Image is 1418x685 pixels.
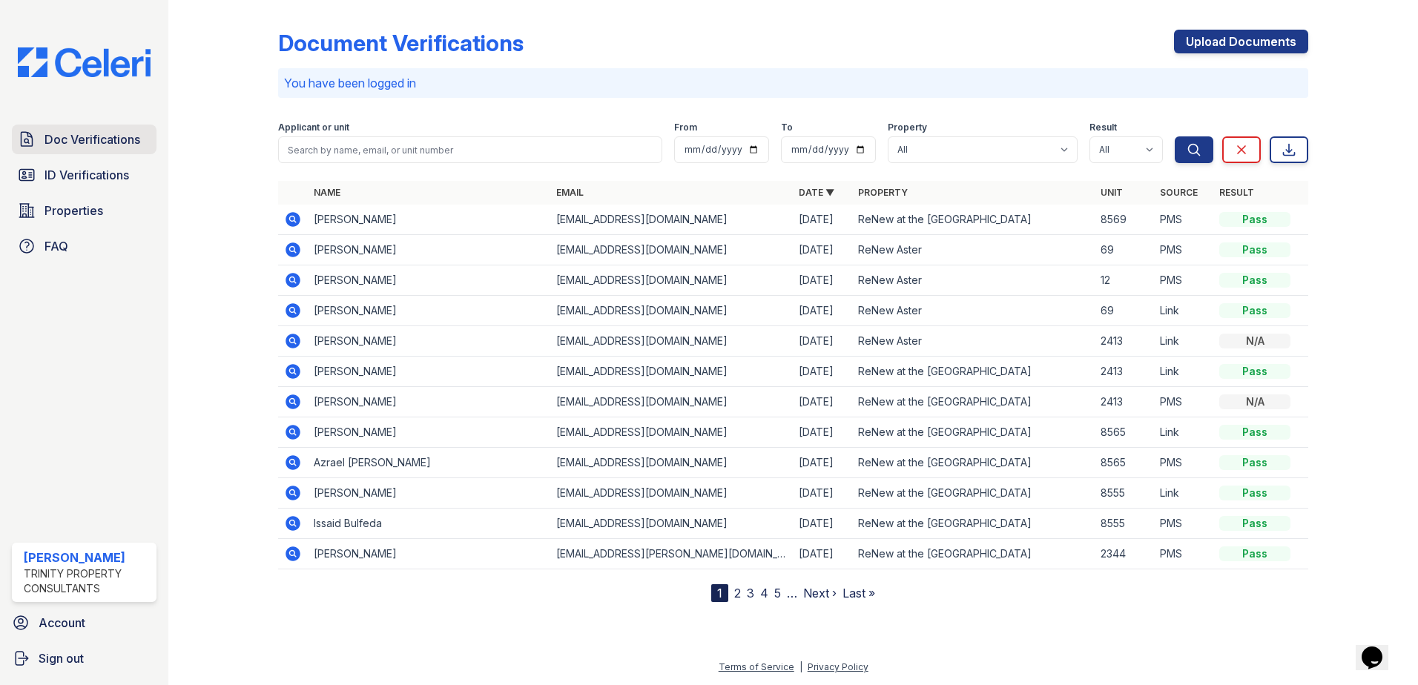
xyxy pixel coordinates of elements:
[1219,546,1290,561] div: Pass
[1154,357,1213,387] td: Link
[44,166,129,184] span: ID Verifications
[760,586,768,600] a: 4
[1095,296,1154,326] td: 69
[1154,326,1213,357] td: Link
[308,448,550,478] td: Azrael [PERSON_NAME]
[1154,478,1213,509] td: Link
[734,586,741,600] a: 2
[1095,265,1154,296] td: 12
[1219,242,1290,257] div: Pass
[556,187,584,198] a: Email
[1154,509,1213,539] td: PMS
[1174,30,1308,53] a: Upload Documents
[1219,187,1254,198] a: Result
[308,205,550,235] td: [PERSON_NAME]
[852,478,1095,509] td: ReNew at the [GEOGRAPHIC_DATA]
[308,539,550,569] td: [PERSON_NAME]
[674,122,697,133] label: From
[719,661,794,672] a: Terms of Service
[6,47,162,77] img: CE_Logo_Blue-a8612792a0a2168367f1c8372b55b34899dd931a85d93a1a3d3e32e68fde9ad4.png
[1154,539,1213,569] td: PMS
[1095,235,1154,265] td: 69
[278,30,524,56] div: Document Verifications
[1219,303,1290,318] div: Pass
[852,509,1095,539] td: ReNew at the [GEOGRAPHIC_DATA]
[284,74,1302,92] p: You have been logged in
[799,187,834,198] a: Date ▼
[308,296,550,326] td: [PERSON_NAME]
[852,357,1095,387] td: ReNew at the [GEOGRAPHIC_DATA]
[550,296,793,326] td: [EMAIL_ADDRESS][DOMAIN_NAME]
[852,539,1095,569] td: ReNew at the [GEOGRAPHIC_DATA]
[1089,122,1117,133] label: Result
[858,187,908,198] a: Property
[781,122,793,133] label: To
[1154,417,1213,448] td: Link
[1154,265,1213,296] td: PMS
[793,235,852,265] td: [DATE]
[550,265,793,296] td: [EMAIL_ADDRESS][DOMAIN_NAME]
[308,326,550,357] td: [PERSON_NAME]
[278,136,662,163] input: Search by name, email, or unit number
[1095,478,1154,509] td: 8555
[44,202,103,219] span: Properties
[1219,486,1290,500] div: Pass
[803,586,837,600] a: Next ›
[12,231,156,261] a: FAQ
[308,235,550,265] td: [PERSON_NAME]
[12,160,156,190] a: ID Verifications
[12,196,156,225] a: Properties
[1356,626,1403,670] iframe: chat widget
[1219,334,1290,348] div: N/A
[852,417,1095,448] td: ReNew at the [GEOGRAPHIC_DATA]
[550,235,793,265] td: [EMAIL_ADDRESS][DOMAIN_NAME]
[44,130,140,148] span: Doc Verifications
[808,661,868,672] a: Privacy Policy
[1219,212,1290,227] div: Pass
[24,549,151,566] div: [PERSON_NAME]
[787,584,797,602] span: …
[308,387,550,417] td: [PERSON_NAME]
[852,265,1095,296] td: ReNew Aster
[6,643,162,673] a: Sign out
[1095,326,1154,357] td: 2413
[1154,296,1213,326] td: Link
[550,417,793,448] td: [EMAIL_ADDRESS][DOMAIN_NAME]
[550,387,793,417] td: [EMAIL_ADDRESS][DOMAIN_NAME]
[799,661,802,672] div: |
[852,205,1095,235] td: ReNew at the [GEOGRAPHIC_DATA]
[1219,364,1290,379] div: Pass
[793,387,852,417] td: [DATE]
[1095,539,1154,569] td: 2344
[1095,357,1154,387] td: 2413
[550,478,793,509] td: [EMAIL_ADDRESS][DOMAIN_NAME]
[1219,394,1290,409] div: N/A
[1154,387,1213,417] td: PMS
[1154,235,1213,265] td: PMS
[1154,448,1213,478] td: PMS
[711,584,728,602] div: 1
[39,614,85,632] span: Account
[6,608,162,638] a: Account
[888,122,927,133] label: Property
[1101,187,1123,198] a: Unit
[1219,516,1290,531] div: Pass
[1219,273,1290,288] div: Pass
[793,539,852,569] td: [DATE]
[308,478,550,509] td: [PERSON_NAME]
[308,357,550,387] td: [PERSON_NAME]
[550,509,793,539] td: [EMAIL_ADDRESS][DOMAIN_NAME]
[550,326,793,357] td: [EMAIL_ADDRESS][DOMAIN_NAME]
[1219,425,1290,440] div: Pass
[793,296,852,326] td: [DATE]
[747,586,754,600] a: 3
[793,265,852,296] td: [DATE]
[793,417,852,448] td: [DATE]
[44,237,68,255] span: FAQ
[793,478,852,509] td: [DATE]
[793,205,852,235] td: [DATE]
[852,296,1095,326] td: ReNew Aster
[550,205,793,235] td: [EMAIL_ADDRESS][DOMAIN_NAME]
[39,649,84,667] span: Sign out
[278,122,349,133] label: Applicant or unit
